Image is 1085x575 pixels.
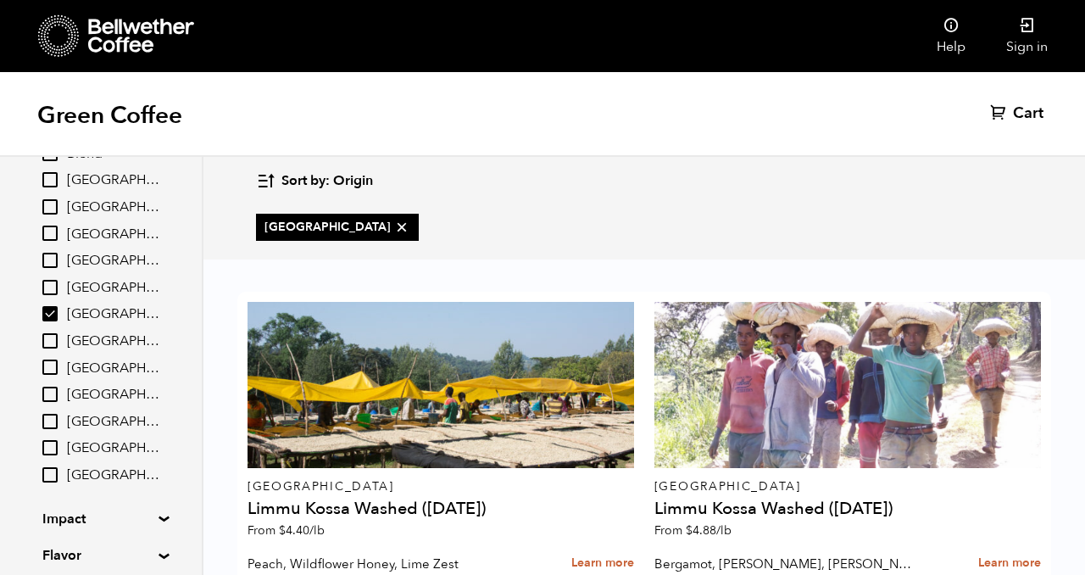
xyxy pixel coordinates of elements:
input: [GEOGRAPHIC_DATA] [42,467,58,483]
input: [GEOGRAPHIC_DATA] [42,172,58,187]
input: [GEOGRAPHIC_DATA] [42,253,58,268]
span: [GEOGRAPHIC_DATA] [67,226,160,244]
input: [GEOGRAPHIC_DATA] [42,306,58,321]
input: [GEOGRAPHIC_DATA] [42,360,58,375]
span: Cart [1013,103,1043,124]
span: [GEOGRAPHIC_DATA] [67,466,160,485]
span: [GEOGRAPHIC_DATA] [67,252,160,271]
span: /lb [716,522,732,539]
span: [GEOGRAPHIC_DATA] [67,360,160,378]
span: [GEOGRAPHIC_DATA] [67,171,160,190]
input: [GEOGRAPHIC_DATA] [42,414,58,429]
button: Sort by: Origin [256,161,373,201]
input: [GEOGRAPHIC_DATA] [42,199,58,215]
span: [GEOGRAPHIC_DATA] [67,413,160,432]
span: [GEOGRAPHIC_DATA] [67,439,160,458]
span: From [248,522,325,539]
p: [GEOGRAPHIC_DATA] [248,481,634,493]
span: [GEOGRAPHIC_DATA] [67,198,160,217]
h1: Green Coffee [37,100,182,131]
input: [GEOGRAPHIC_DATA] [42,440,58,455]
span: Sort by: Origin [281,172,373,191]
h4: Limmu Kossa Washed ([DATE]) [654,500,1041,517]
bdi: 4.88 [686,522,732,539]
span: /lb [309,522,325,539]
span: [GEOGRAPHIC_DATA] [67,305,160,324]
span: $ [279,522,286,539]
summary: Impact [42,509,159,529]
a: Cart [990,103,1048,124]
summary: Flavor [42,545,159,566]
span: [GEOGRAPHIC_DATA] [264,219,410,236]
span: [GEOGRAPHIC_DATA] [67,279,160,298]
span: [GEOGRAPHIC_DATA] [67,386,160,405]
input: [GEOGRAPHIC_DATA] [42,280,58,295]
input: [GEOGRAPHIC_DATA] [42,226,58,241]
bdi: 4.40 [279,522,325,539]
h4: Limmu Kossa Washed ([DATE]) [248,500,634,517]
span: $ [686,522,693,539]
span: [GEOGRAPHIC_DATA] [67,332,160,351]
p: [GEOGRAPHIC_DATA] [654,481,1041,493]
span: From [654,522,732,539]
input: [GEOGRAPHIC_DATA] [42,387,58,402]
input: [GEOGRAPHIC_DATA] [42,333,58,349]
